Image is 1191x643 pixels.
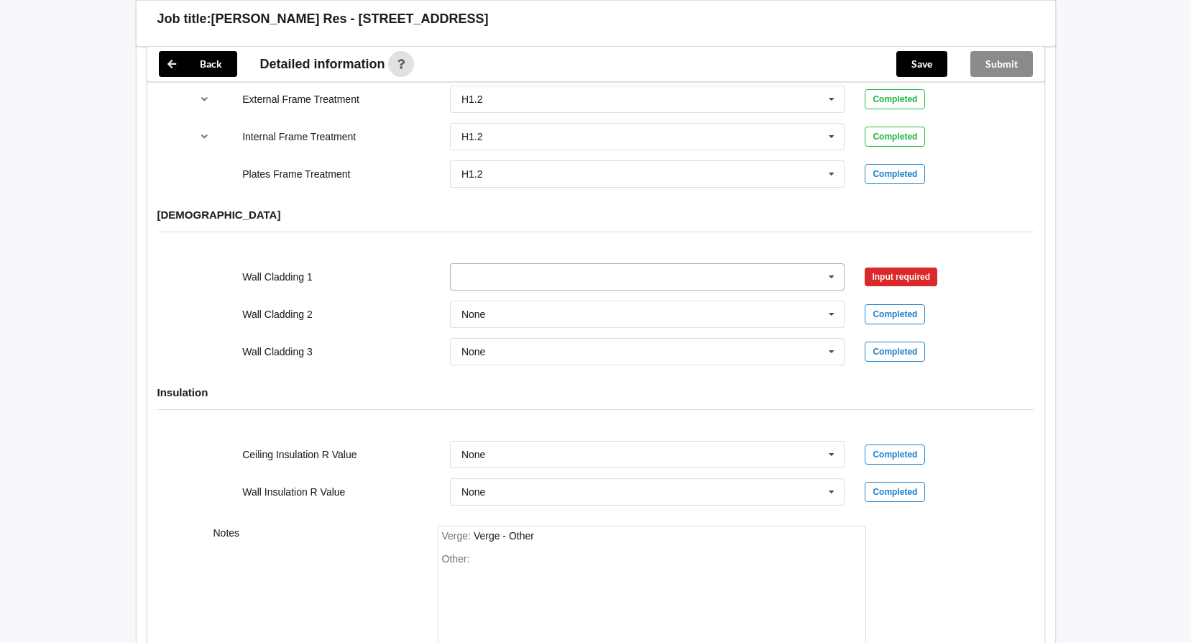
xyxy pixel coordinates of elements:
label: External Frame Treatment [242,94,359,105]
div: Completed [865,342,925,362]
div: Completed [865,127,925,147]
div: H1.2 [461,94,483,104]
div: None [461,450,485,460]
span: Other: [442,553,470,565]
div: Verge [474,530,534,542]
span: Verge : [442,530,474,542]
label: Wall Cladding 2 [242,309,313,320]
div: Completed [865,164,925,184]
h4: [DEMOGRAPHIC_DATA] [157,208,1034,222]
button: reference-toggle [190,124,219,150]
h3: [PERSON_NAME] Res - [STREET_ADDRESS] [211,11,489,27]
label: Ceiling Insulation R Value [242,449,357,460]
div: Input required [865,268,937,286]
div: Completed [865,304,925,324]
label: Plates Frame Treatment [242,168,350,180]
div: Completed [865,444,925,465]
div: None [461,487,485,497]
label: Wall Cladding 3 [242,346,313,357]
div: Completed [865,482,925,502]
span: Detailed information [260,58,385,70]
button: Save [896,51,947,77]
h3: Job title: [157,11,211,27]
div: Completed [865,89,925,109]
label: Wall Insulation R Value [242,486,345,498]
label: Internal Frame Treatment [242,131,356,142]
button: Back [159,51,237,77]
div: H1.2 [461,132,483,142]
button: reference-toggle [190,86,219,112]
label: Wall Cladding 1 [242,271,313,283]
div: None [461,309,485,319]
h4: Insulation [157,386,1034,399]
div: H1.2 [461,169,483,179]
div: None [461,347,485,357]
